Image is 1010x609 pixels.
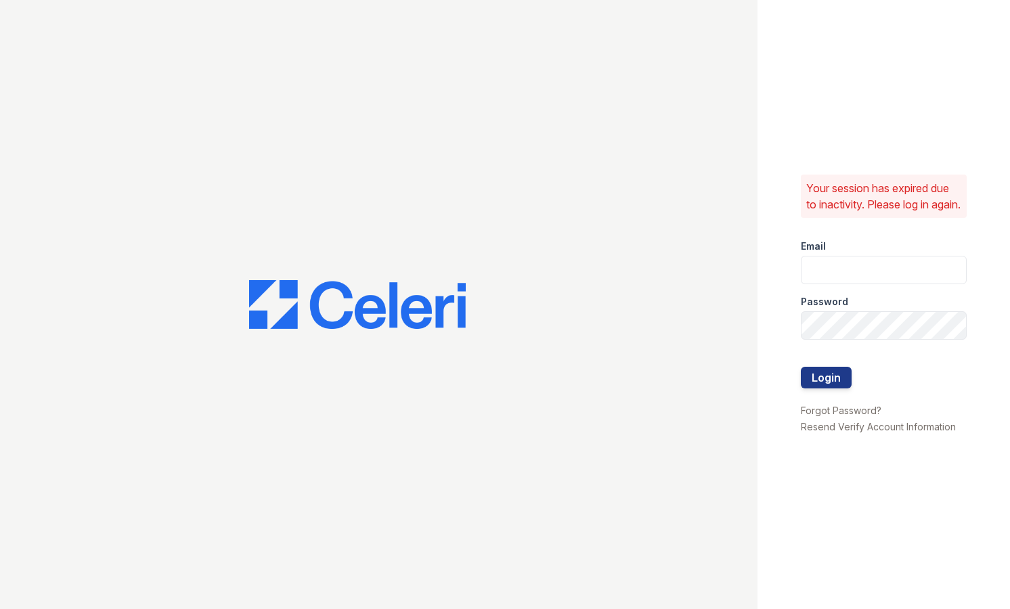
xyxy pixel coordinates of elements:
label: Email [801,240,826,253]
p: Your session has expired due to inactivity. Please log in again. [806,180,961,212]
img: CE_Logo_Blue-a8612792a0a2168367f1c8372b55b34899dd931a85d93a1a3d3e32e68fde9ad4.png [249,280,466,329]
a: Forgot Password? [801,405,881,416]
button: Login [801,367,852,388]
label: Password [801,295,848,309]
a: Resend Verify Account Information [801,421,956,432]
